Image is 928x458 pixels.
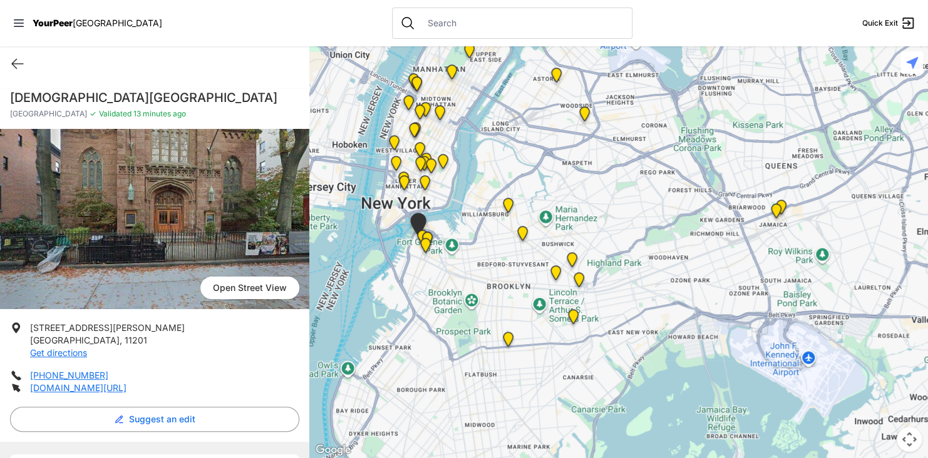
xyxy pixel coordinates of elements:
div: Metro Baptist Church [409,76,425,96]
div: Maryhouse [418,153,434,173]
div: Bowery Campus [413,156,428,176]
div: Jamaica DYCD Youth Drop-in Center - Safe Space (grey door between Tabernacle of Prayer and Hot Po... [773,200,789,220]
span: Validated [99,109,131,118]
span: , [120,335,122,345]
div: Brooklyn [420,232,435,252]
div: Location of CCBQ, Brooklyn [515,226,530,246]
div: Woodside Youth Drop-in Center [577,106,592,126]
div: Brooklyn [415,230,430,250]
a: [DOMAIN_NAME][URL] [30,382,126,393]
a: [PHONE_NUMBER] [30,370,108,380]
div: Manhattan [461,43,477,63]
span: YourPeer [33,18,73,28]
span: Suggest an edit [129,413,195,425]
button: Suggest an edit [10,407,299,432]
div: Mainchance Adult Drop-in Center [432,105,448,125]
h1: [DEMOGRAPHIC_DATA][GEOGRAPHIC_DATA] [10,89,299,106]
span: [STREET_ADDRESS][PERSON_NAME] [30,322,185,333]
span: 13 minutes ago [131,109,186,118]
div: SuperPantry [548,265,564,285]
span: Quick Exit [862,18,898,28]
div: St. Joseph House [416,156,432,176]
div: Queens [768,203,784,223]
span: [GEOGRAPHIC_DATA] [30,335,120,345]
div: New York [406,73,421,93]
div: Back of the Church [406,123,422,143]
span: [GEOGRAPHIC_DATA] [73,18,162,28]
a: Open this area in Google Maps (opens a new window) [312,442,354,458]
a: Quick Exit [862,16,915,31]
div: Main Location, SoHo, DYCD Youth Drop-in Center [388,156,404,176]
input: Search [420,17,624,29]
span: [GEOGRAPHIC_DATA] [10,109,87,119]
div: New Location, Headquarters [412,104,428,125]
div: The Gathering Place Drop-in Center [571,272,587,292]
div: Bushwick/North Brooklyn [564,252,580,272]
div: Lower East Side Youth Drop-in Center. Yellow doors with grey buzzer on the right [417,175,433,195]
div: University Community Social Services (UCSS) [423,158,439,178]
div: Greenwich Village [386,135,402,155]
span: Open Street View [200,277,299,299]
div: Church of St. Francis Xavier - Front Entrance [408,122,423,142]
a: Get directions [30,347,87,358]
img: Google [312,442,354,458]
div: Headquarters [418,102,433,122]
div: Chelsea [401,95,416,115]
div: Tribeca Campus/New York City Rescue Mission [396,171,411,191]
button: Map camera controls [897,427,922,452]
div: Brooklyn DYCD Youth Drop-in Center [565,309,581,329]
div: Harvey Milk High School [412,142,428,162]
a: YourPeer[GEOGRAPHIC_DATA] [33,19,162,27]
div: Manhattan [435,154,451,174]
span: 11201 [125,335,147,345]
div: Manhattan Criminal Court [396,175,412,195]
span: ✓ [90,109,96,119]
